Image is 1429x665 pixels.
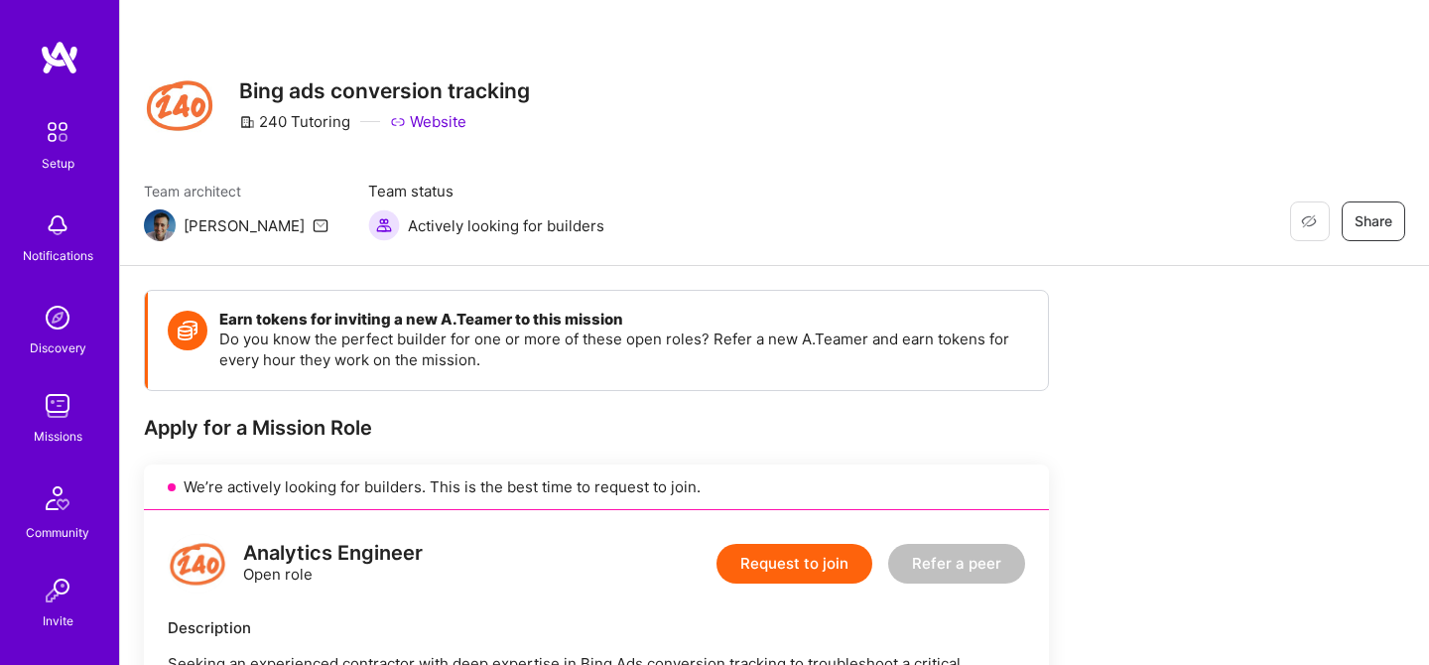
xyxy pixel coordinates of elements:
img: logo [40,40,79,75]
img: Community [34,474,81,522]
img: setup [37,111,78,153]
img: teamwork [38,386,77,426]
i: icon Mail [313,217,328,233]
img: Team Architect [144,209,176,241]
div: Description [168,617,1025,638]
button: Share [1342,201,1405,241]
div: Open role [243,543,423,585]
div: Setup [42,153,74,174]
div: Discovery [30,337,86,358]
span: Team architect [144,181,328,201]
img: Token icon [168,311,207,350]
div: [PERSON_NAME] [184,215,305,236]
div: 240 Tutoring [239,111,350,132]
i: icon CompanyGray [239,114,255,130]
i: icon EyeClosed [1301,213,1317,229]
button: Refer a peer [888,544,1025,584]
img: Actively looking for builders [368,209,400,241]
img: logo [168,534,227,594]
a: Website [390,111,466,132]
span: Team status [368,181,604,201]
div: Notifications [23,245,93,266]
img: Company Logo [144,69,215,141]
p: Do you know the perfect builder for one or more of these open roles? Refer a new A.Teamer and ear... [219,329,1028,370]
div: Apply for a Mission Role [144,415,1049,441]
span: Actively looking for builders [408,215,604,236]
span: Share [1355,211,1392,231]
img: bell [38,205,77,245]
div: Missions [34,426,82,447]
img: Invite [38,571,77,610]
div: Invite [43,610,73,631]
img: discovery [38,298,77,337]
div: Analytics Engineer [243,543,423,564]
h4: Earn tokens for inviting a new A.Teamer to this mission [219,311,1028,329]
button: Request to join [716,544,872,584]
div: We’re actively looking for builders. This is the best time to request to join. [144,465,1049,510]
div: Community [26,522,89,543]
h3: Bing ads conversion tracking [239,78,530,103]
